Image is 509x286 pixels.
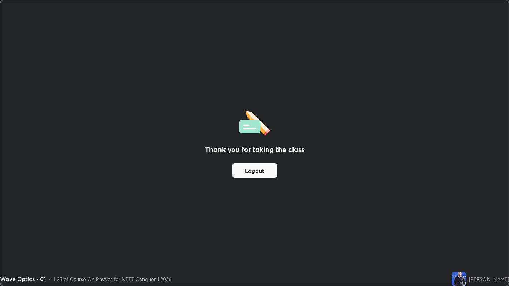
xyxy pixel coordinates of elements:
button: Logout [232,163,277,178]
img: 0fac2fe1a61b44c9b83749fbfb6ae1ce.jpg [452,272,466,286]
div: • [49,275,51,283]
h2: Thank you for taking the class [205,144,305,155]
div: [PERSON_NAME] [469,275,509,283]
img: offlineFeedback.1438e8b3.svg [239,108,270,135]
div: L25 of Course On Physics for NEET Conquer 1 2026 [54,275,171,283]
